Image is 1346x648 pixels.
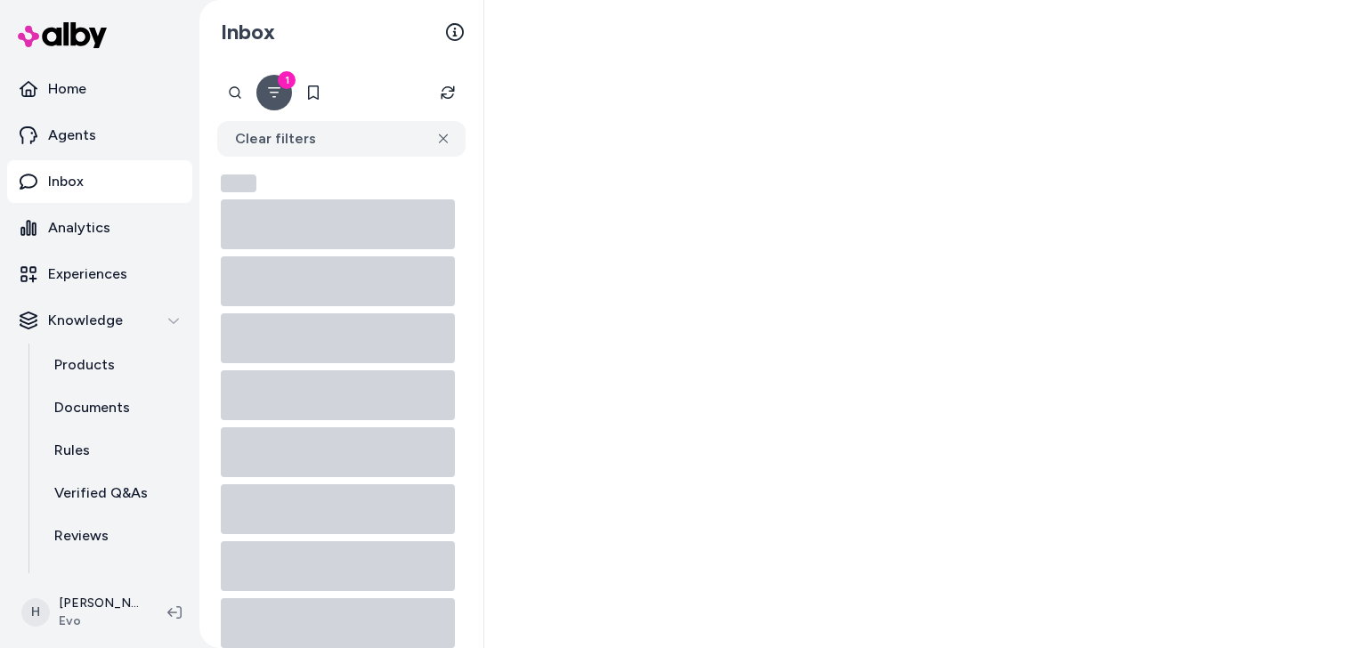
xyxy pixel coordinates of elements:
a: Survey Questions [36,557,192,600]
p: [PERSON_NAME] [59,595,139,612]
a: Analytics [7,207,192,249]
a: Experiences [7,253,192,296]
p: Experiences [48,263,127,285]
p: Reviews [54,525,109,547]
p: Products [54,354,115,376]
button: Refresh [430,75,466,110]
p: Agents [48,125,96,146]
button: Knowledge [7,299,192,342]
div: 1 [278,71,296,89]
span: H [21,598,50,627]
a: Inbox [7,160,192,203]
p: Inbox [48,171,84,192]
a: Documents [36,386,192,429]
a: Reviews [36,514,192,557]
a: Agents [7,114,192,157]
h2: Inbox [221,19,275,45]
a: Home [7,68,192,110]
p: Rules [54,440,90,461]
span: Evo [59,612,139,630]
p: Home [48,78,86,100]
p: Knowledge [48,310,123,331]
img: alby Logo [18,22,107,48]
p: Analytics [48,217,110,239]
p: Documents [54,397,130,418]
a: Products [36,344,192,386]
button: Clear filters [217,121,466,157]
a: Rules [36,429,192,472]
a: Verified Q&As [36,472,192,514]
button: H[PERSON_NAME]Evo [11,584,153,641]
p: Verified Q&As [54,482,148,504]
p: Survey Questions [54,568,172,589]
button: Filter [256,75,292,110]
